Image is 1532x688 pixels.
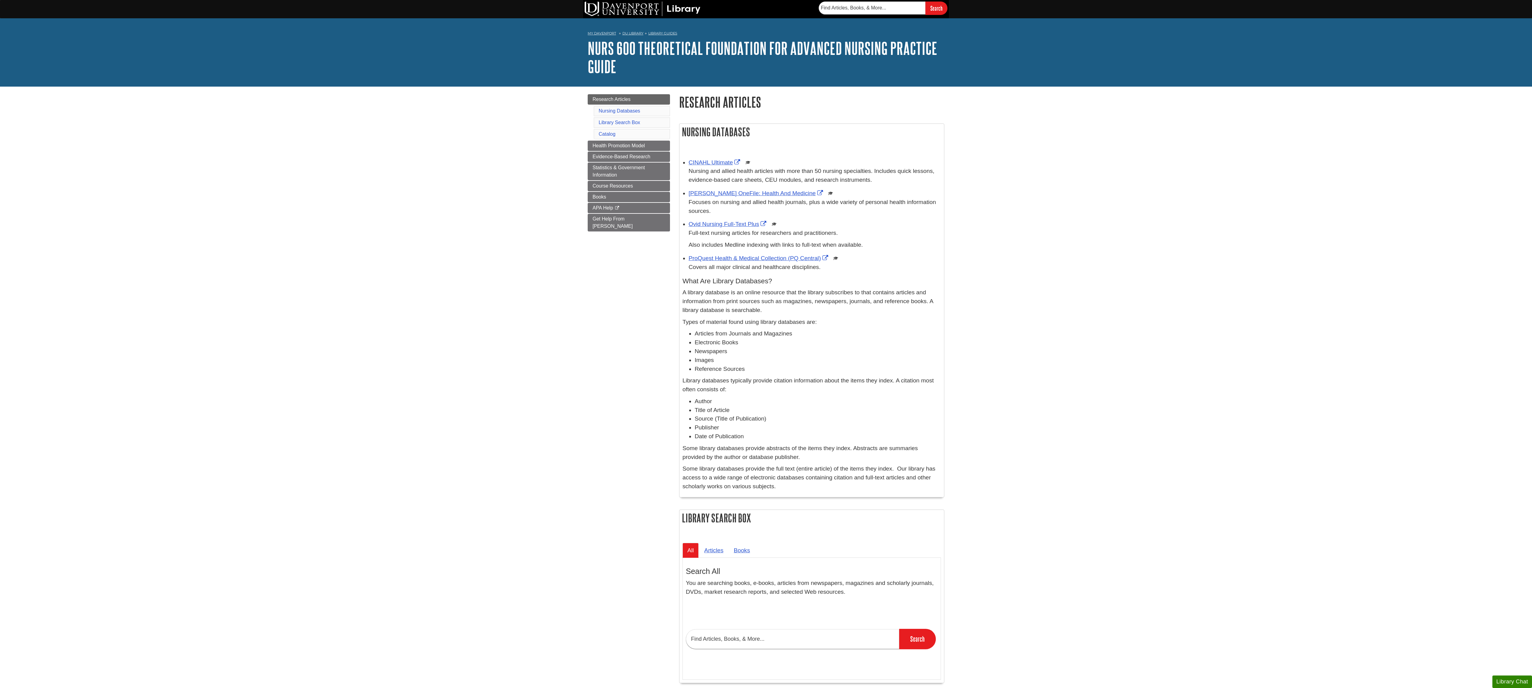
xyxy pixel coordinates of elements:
[772,222,777,227] img: Scholarly or Peer Reviewed
[682,288,941,314] p: A library database is an online resource that the library subscribes to that contains articles an...
[648,31,677,35] a: Library Guides
[588,214,670,231] a: Get Help From [PERSON_NAME]
[682,318,941,327] p: Types of material found using library databases are:
[593,216,633,229] span: Get Help From [PERSON_NAME]
[679,510,944,526] h2: Library Search Box
[828,191,833,196] img: Scholarly or Peer Reviewed
[689,263,941,272] p: Covers all major clinical and healthcare disciplines.
[593,194,606,199] span: Books
[585,2,700,16] img: DU Library
[593,165,645,177] span: Statistics & Government Information
[746,160,750,165] img: Scholarly or Peer Reviewed
[593,97,631,102] span: Research Articles
[833,256,838,261] img: Scholarly or Peer Reviewed
[689,167,941,185] p: Nursing and allied health articles with more than 50 nursing specialties. Includes quick lessons,...
[695,356,941,365] li: Images
[588,94,670,231] div: Guide Page Menu
[695,347,941,356] li: Newspapers
[686,629,899,649] input: Find Articles, Books, & More...
[689,221,768,227] a: Link opens in new window
[588,31,616,36] a: My Davenport
[695,329,941,338] li: Articles from Journals and Magazines
[695,397,941,406] li: Author
[819,2,947,15] form: Searches DU Library's articles, books, and more
[689,229,941,238] p: Full-text nursing articles for researchers and practitioners.
[615,206,620,210] i: This link opens in a new window
[695,423,941,432] li: Publisher
[593,205,613,210] span: APA Help
[593,183,633,188] span: Course Resources
[679,124,944,140] h2: Nursing Databases
[679,94,944,110] h1: Research Articles
[588,152,670,162] a: Evidence-Based Research
[588,29,944,39] nav: breadcrumb
[588,163,670,180] a: Statistics & Government Information
[689,190,825,196] a: Link opens in new window
[593,143,645,148] span: Health Promotion Model
[588,141,670,151] a: Health Promotion Model
[1492,675,1532,688] button: Library Chat
[689,159,742,166] a: Link opens in new window
[689,255,830,261] a: Link opens in new window
[695,406,941,415] li: Title of Article
[819,2,925,14] input: Find Articles, Books, & More...
[925,2,947,15] input: Search
[599,108,640,113] a: Nursing Databases
[695,414,941,423] li: Source (Title of Publication)
[899,629,936,649] input: Search
[682,444,941,462] p: Some library databases provide abstracts of the items they index. Abstracts are summaries provide...
[686,567,938,576] h3: Search All
[686,579,938,597] p: You are searching books, e-books, articles from newspapers, magazines and scholarly journals, DVD...
[729,543,755,558] a: Books
[588,181,670,191] a: Course Resources
[588,94,670,105] a: Research Articles
[622,31,643,35] a: DU Library
[689,198,941,216] p: Focuses on nursing and allied health journals, plus a wide variety of personal health information...
[695,365,941,374] li: Reference Sources
[682,543,699,558] a: All
[588,39,937,76] a: NURS 600 Theoretical Foundation for Advanced Nursing Practice Guide
[682,464,941,491] p: Some library databases provide the full text (entire article) of the items they index. Our librar...
[689,241,941,249] p: Also includes Medline indexing with links to full-text when available.
[588,192,670,202] a: Books
[593,154,650,159] span: Evidence-Based Research
[599,131,615,137] a: Catalog
[695,338,941,347] li: Electronic Books
[682,376,941,394] p: Library databases typically provide citation information about the items they index. A citation m...
[682,278,941,285] h4: What Are Library Databases?
[588,203,670,213] a: APA Help
[599,120,640,125] a: Library Search Box
[695,432,941,441] li: Date of Publication
[699,543,728,558] a: Articles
